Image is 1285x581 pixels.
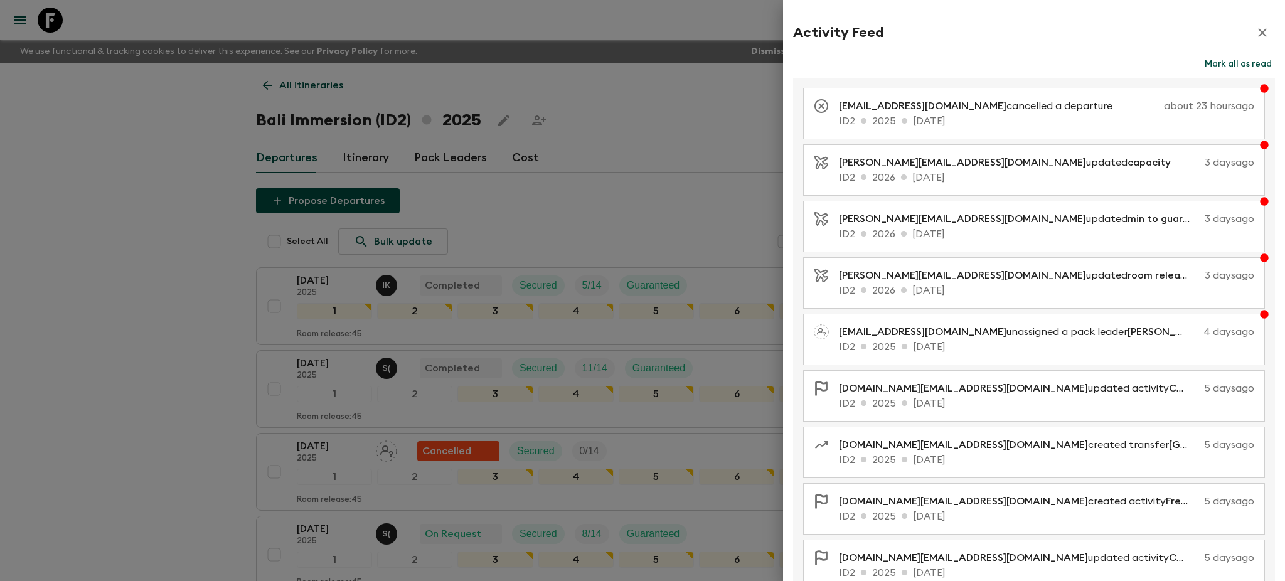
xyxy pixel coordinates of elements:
p: 4 days ago [1203,324,1254,339]
p: ID2 2025 [DATE] [839,339,1254,354]
button: Mark all as read [1202,55,1275,73]
span: [PERSON_NAME][EMAIL_ADDRESS][DOMAIN_NAME] [839,270,1086,280]
p: ID2 2025 [DATE] [839,509,1254,524]
span: Cocktail and Dinner [1169,553,1264,563]
span: capacity [1128,157,1171,168]
p: unassigned a pack leader [839,324,1198,339]
p: ID2 2025 [DATE] [839,565,1254,580]
p: 3 days ago [1205,268,1254,283]
p: ID2 2025 [DATE] [839,452,1254,467]
p: ID2 2026 [DATE] [839,170,1254,185]
span: [DOMAIN_NAME][EMAIL_ADDRESS][DOMAIN_NAME] [839,553,1088,563]
h2: Activity Feed [793,24,883,41]
p: updated [839,155,1181,170]
p: 5 days ago [1204,550,1254,565]
span: [EMAIL_ADDRESS][DOMAIN_NAME] [839,101,1006,111]
p: updated [839,268,1200,283]
p: created transfer [839,437,1199,452]
span: min to guarantee [1128,214,1212,224]
span: Cocktail and Dinner [1169,383,1264,393]
span: [DOMAIN_NAME][EMAIL_ADDRESS][DOMAIN_NAME] [839,440,1088,450]
p: ID2 2025 [DATE] [839,396,1254,411]
p: created activity [839,494,1199,509]
p: 3 days ago [1205,211,1254,227]
p: 5 days ago [1204,381,1254,396]
span: [PERSON_NAME][EMAIL_ADDRESS][DOMAIN_NAME] [839,157,1086,168]
p: ID2 2025 [DATE] [839,114,1254,129]
p: 3 days ago [1186,155,1254,170]
p: updated activity [839,381,1199,396]
span: [PERSON_NAME][EMAIL_ADDRESS][DOMAIN_NAME] [839,214,1086,224]
span: room release days [1128,270,1216,280]
span: [EMAIL_ADDRESS][DOMAIN_NAME] [839,327,1006,337]
p: about 23 hours ago [1128,99,1254,114]
span: Free Time [1166,496,1213,506]
p: updated activity [839,550,1199,565]
p: ID2 2026 [DATE] [839,283,1254,298]
p: ID2 2026 [DATE] [839,227,1254,242]
span: [DOMAIN_NAME][EMAIL_ADDRESS][DOMAIN_NAME] [839,496,1088,506]
p: 5 days ago [1204,437,1254,452]
span: [DOMAIN_NAME][EMAIL_ADDRESS][DOMAIN_NAME] [839,383,1088,393]
p: cancelled a departure [839,99,1122,114]
p: updated [839,211,1200,227]
p: 5 days ago [1204,494,1254,509]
